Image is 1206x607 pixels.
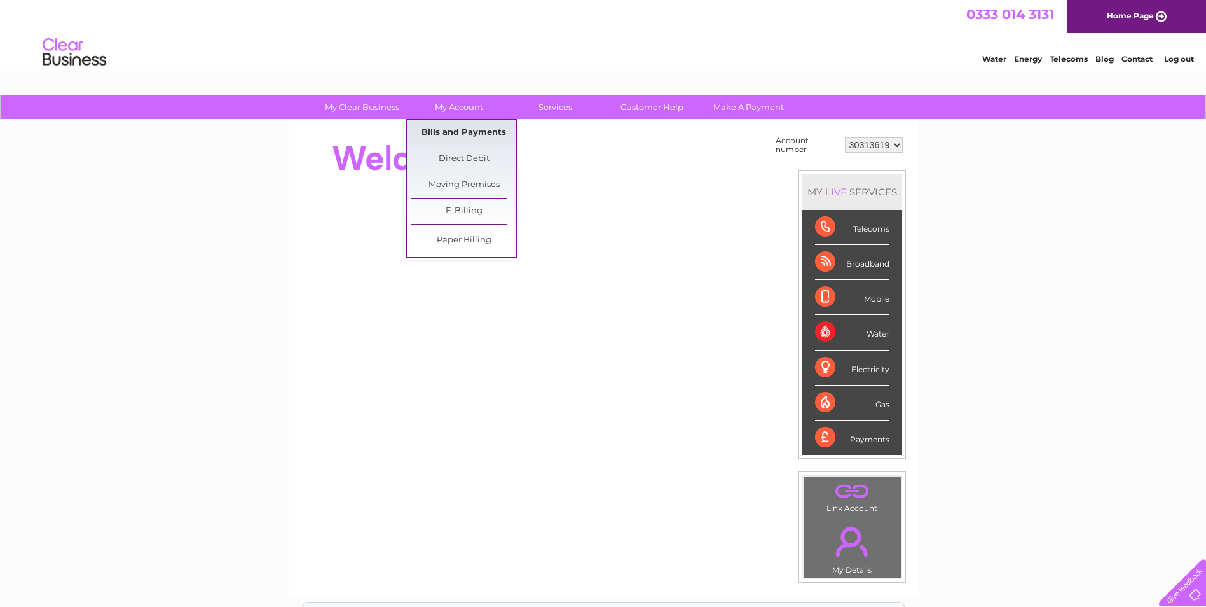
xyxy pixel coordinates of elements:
[815,421,889,455] div: Payments
[815,210,889,245] div: Telecoms
[1121,54,1153,64] a: Contact
[406,95,511,119] a: My Account
[600,95,704,119] a: Customer Help
[411,228,516,253] a: Paper Billing
[803,476,901,516] td: Link Account
[815,351,889,386] div: Electricity
[1014,54,1042,64] a: Energy
[815,315,889,350] div: Water
[411,120,516,146] a: Bills and Payments
[807,519,898,564] a: .
[696,95,801,119] a: Make A Payment
[411,199,516,224] a: E-Billing
[966,6,1054,22] a: 0333 014 3131
[503,95,608,119] a: Services
[815,280,889,315] div: Mobile
[303,7,904,62] div: Clear Business is a trading name of Verastar Limited (registered in [GEOGRAPHIC_DATA] No. 3667643...
[803,516,901,578] td: My Details
[310,95,415,119] a: My Clear Business
[807,480,898,502] a: .
[815,245,889,280] div: Broadband
[823,186,849,198] div: LIVE
[772,133,842,157] td: Account number
[1050,54,1088,64] a: Telecoms
[982,54,1006,64] a: Water
[1095,54,1114,64] a: Blog
[802,174,902,210] div: MY SERVICES
[411,146,516,172] a: Direct Debit
[815,386,889,421] div: Gas
[411,172,516,198] a: Moving Premises
[42,33,107,72] img: logo.png
[1164,54,1194,64] a: Log out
